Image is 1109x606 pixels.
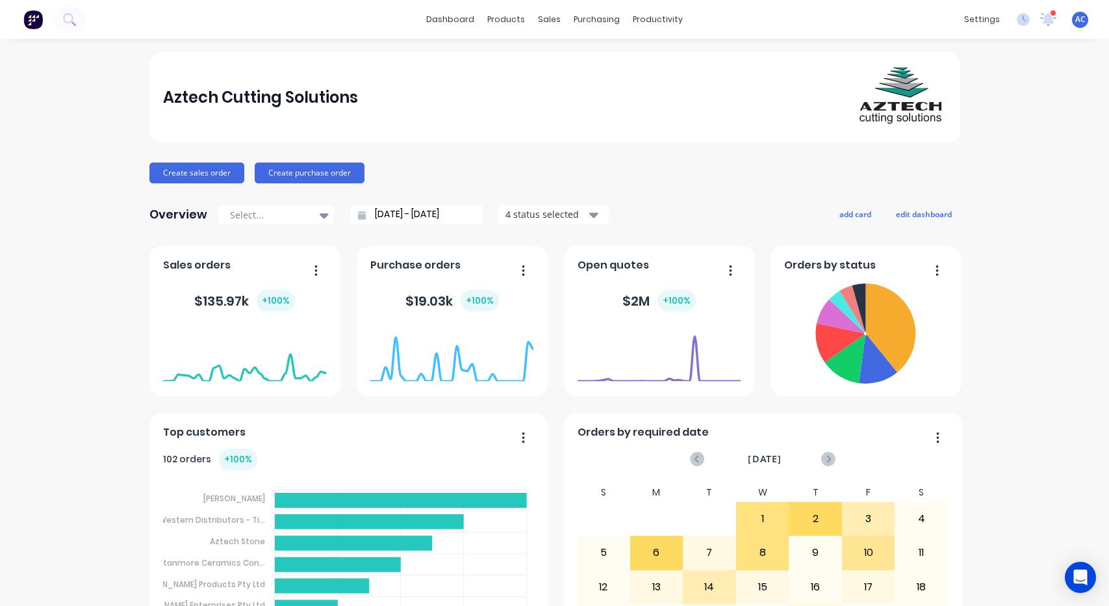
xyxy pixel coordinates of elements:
[631,536,683,569] div: 6
[748,452,782,466] span: [DATE]
[194,290,295,311] div: $ 135.97k
[203,493,265,504] tspan: [PERSON_NAME]
[163,85,358,111] div: Aztech Cutting Solutions
[630,483,683,502] div: M
[958,10,1006,29] div: settings
[498,205,609,224] button: 4 status selected
[631,571,683,603] div: 13
[163,449,257,470] div: 102 orders
[1065,562,1096,593] div: Open Intercom Messenger
[737,571,789,603] div: 15
[626,10,689,29] div: productivity
[405,290,499,311] div: $ 19.03k
[257,290,295,311] div: + 100 %
[531,10,567,29] div: sales
[1075,14,1086,25] span: AC
[578,571,630,603] div: 12
[578,536,630,569] div: 5
[789,571,841,603] div: 16
[736,483,789,502] div: W
[657,290,696,311] div: + 100 %
[461,290,499,311] div: + 100 %
[420,10,481,29] a: dashboard
[149,163,244,183] button: Create sales order
[737,503,789,535] div: 1
[789,536,841,569] div: 9
[789,483,842,502] div: T
[737,536,789,569] div: 8
[887,205,960,222] button: edit dashboard
[135,578,265,589] tspan: [PERSON_NAME] Products Pty Ltd
[895,536,947,569] div: 11
[159,514,265,525] tspan: Western Distributors - Ti...
[895,571,947,603] div: 18
[622,290,696,311] div: $ 2M
[842,483,895,502] div: F
[370,257,461,273] span: Purchase orders
[149,202,207,228] div: Overview
[23,10,43,29] img: Factory
[219,449,257,470] div: + 100 %
[895,503,947,535] div: 4
[831,205,880,222] button: add card
[567,10,626,29] div: purchasing
[505,207,587,221] div: 4 status selected
[843,536,895,569] div: 10
[789,503,841,535] div: 2
[578,257,649,273] span: Open quotes
[843,571,895,603] div: 17
[784,257,876,273] span: Orders by status
[577,483,630,502] div: S
[683,571,735,603] div: 14
[210,536,265,547] tspan: Aztech Stone
[683,483,736,502] div: T
[843,503,895,535] div: 3
[683,536,735,569] div: 7
[481,10,531,29] div: products
[895,483,948,502] div: S
[163,257,231,273] span: Sales orders
[255,163,364,183] button: Create purchase order
[855,52,946,143] img: Aztech Cutting Solutions
[159,557,265,568] tspan: Stanmore Ceramics Con...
